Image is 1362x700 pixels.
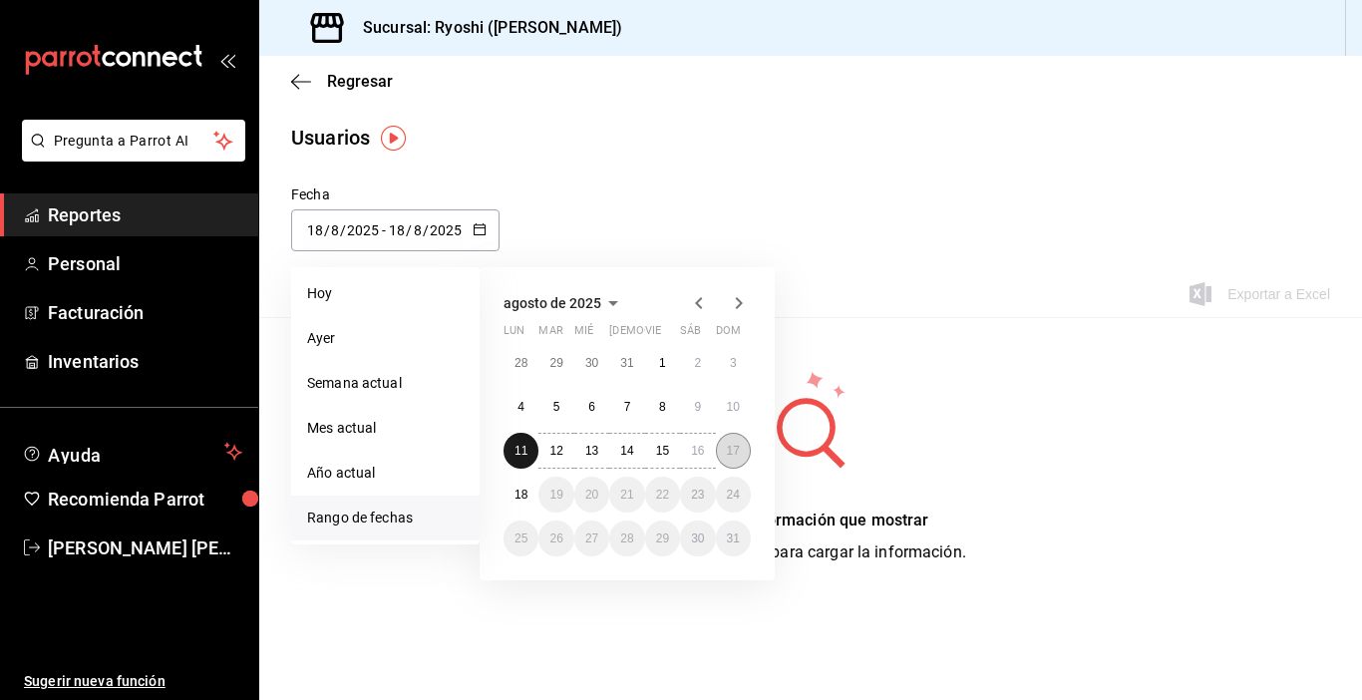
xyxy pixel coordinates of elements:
img: Tooltip marker [381,126,406,151]
button: 20 de agosto de 2025 [574,477,609,513]
li: Semana actual [291,361,480,406]
span: / [406,222,412,238]
abbr: 25 de agosto de 2025 [514,531,527,545]
abbr: 11 de agosto de 2025 [514,444,527,458]
input: Month [330,222,340,238]
span: Pregunta a Parrot AI [54,131,214,152]
span: / [324,222,330,238]
abbr: sábado [680,324,701,345]
abbr: 30 de julio de 2025 [585,356,598,370]
input: Year [429,222,463,238]
button: 30 de agosto de 2025 [680,521,715,556]
span: Sugerir nueva función [24,671,242,692]
button: Regresar [291,72,393,91]
abbr: 8 de agosto de 2025 [659,400,666,414]
li: Rango de fechas [291,496,480,540]
button: 7 de agosto de 2025 [609,389,644,425]
input: Year [346,222,380,238]
abbr: 23 de agosto de 2025 [691,488,704,502]
span: Reportes [48,201,242,228]
abbr: jueves [609,324,727,345]
abbr: 10 de agosto de 2025 [727,400,740,414]
li: Ayer [291,316,480,361]
span: - [382,222,386,238]
button: 29 de julio de 2025 [538,345,573,381]
button: 2 de agosto de 2025 [680,345,715,381]
abbr: 1 de agosto de 2025 [659,356,666,370]
abbr: 4 de agosto de 2025 [517,400,524,414]
abbr: 14 de agosto de 2025 [620,444,633,458]
abbr: viernes [645,324,661,345]
h3: Sucursal: Ryoshi ([PERSON_NAME]) [347,16,622,40]
abbr: 6 de agosto de 2025 [588,400,595,414]
button: 23 de agosto de 2025 [680,477,715,513]
abbr: 12 de agosto de 2025 [549,444,562,458]
abbr: 7 de agosto de 2025 [624,400,631,414]
button: 25 de agosto de 2025 [504,521,538,556]
span: Ayuda [48,440,216,464]
abbr: martes [538,324,562,345]
input: Day [388,222,406,238]
button: 26 de agosto de 2025 [538,521,573,556]
abbr: 21 de agosto de 2025 [620,488,633,502]
span: Facturación [48,299,242,326]
li: Hoy [291,271,480,316]
abbr: 17 de agosto de 2025 [727,444,740,458]
span: Personal [48,250,242,277]
abbr: 31 de agosto de 2025 [727,531,740,545]
button: 5 de agosto de 2025 [538,389,573,425]
button: 9 de agosto de 2025 [680,389,715,425]
abbr: lunes [504,324,524,345]
button: 8 de agosto de 2025 [645,389,680,425]
a: Pregunta a Parrot AI [14,145,245,166]
span: Inventarios [48,348,242,375]
li: Mes actual [291,406,480,451]
abbr: 30 de agosto de 2025 [691,531,704,545]
button: 6 de agosto de 2025 [574,389,609,425]
button: 31 de agosto de 2025 [716,521,751,556]
button: 3 de agosto de 2025 [716,345,751,381]
abbr: miércoles [574,324,593,345]
span: / [423,222,429,238]
abbr: 31 de julio de 2025 [620,356,633,370]
abbr: 3 de agosto de 2025 [730,356,737,370]
button: 29 de agosto de 2025 [645,521,680,556]
abbr: 5 de agosto de 2025 [553,400,560,414]
button: 17 de agosto de 2025 [716,433,751,469]
button: 16 de agosto de 2025 [680,433,715,469]
button: Pregunta a Parrot AI [22,120,245,162]
abbr: 22 de agosto de 2025 [656,488,669,502]
abbr: 29 de julio de 2025 [549,356,562,370]
button: 21 de agosto de 2025 [609,477,644,513]
button: agosto de 2025 [504,291,625,315]
button: 4 de agosto de 2025 [504,389,538,425]
button: 11 de agosto de 2025 [504,433,538,469]
span: Regresar [327,72,393,91]
button: 30 de julio de 2025 [574,345,609,381]
button: 24 de agosto de 2025 [716,477,751,513]
abbr: 16 de agosto de 2025 [691,444,704,458]
button: 19 de agosto de 2025 [538,477,573,513]
span: Recomienda Parrot [48,486,242,513]
button: 13 de agosto de 2025 [574,433,609,469]
li: Año actual [291,451,480,496]
abbr: domingo [716,324,741,345]
abbr: 2 de agosto de 2025 [694,356,701,370]
button: 10 de agosto de 2025 [716,389,751,425]
button: 14 de agosto de 2025 [609,433,644,469]
button: 12 de agosto de 2025 [538,433,573,469]
span: agosto de 2025 [504,295,601,311]
input: Month [413,222,423,238]
div: Usuarios [291,123,370,153]
span: / [340,222,346,238]
button: 18 de agosto de 2025 [504,477,538,513]
button: 28 de agosto de 2025 [609,521,644,556]
abbr: 20 de agosto de 2025 [585,488,598,502]
abbr: 18 de agosto de 2025 [514,488,527,502]
button: 31 de julio de 2025 [609,345,644,381]
button: 22 de agosto de 2025 [645,477,680,513]
abbr: 28 de julio de 2025 [514,356,527,370]
abbr: 19 de agosto de 2025 [549,488,562,502]
button: 15 de agosto de 2025 [645,433,680,469]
